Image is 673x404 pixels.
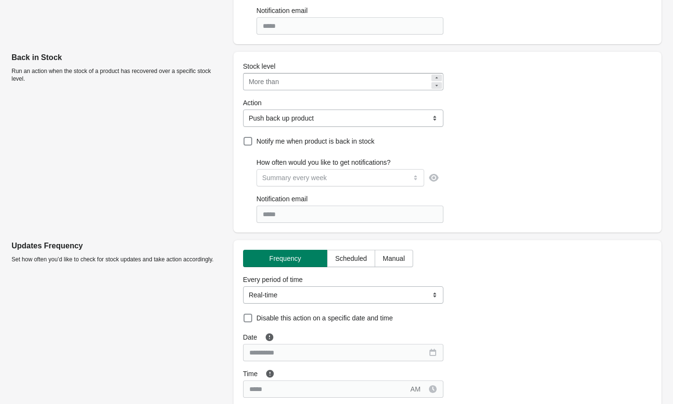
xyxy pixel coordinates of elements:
p: Run an action when the stock of a product has recovered over a specific stock level. [12,67,226,83]
span: Every period of time [243,276,303,283]
span: Notification email [257,7,308,14]
button: Frequency [243,250,328,267]
span: Disable this action on a specific date and time [257,314,393,322]
span: Time [243,370,258,378]
span: Notification email [257,195,308,203]
span: Date [243,333,257,341]
div: AM [410,383,420,395]
span: Frequency [269,255,301,262]
span: Notify me when product is back in stock [257,137,375,145]
p: Updates Frequency [12,240,226,252]
span: Manual [383,255,405,262]
span: Action [243,99,262,107]
span: Scheduled [335,255,367,262]
button: Manual [375,250,413,267]
div: More than [249,76,279,87]
button: Scheduled [327,250,375,267]
span: Stock level [243,62,276,70]
p: Back in Stock [12,52,226,63]
p: Set how often you’d like to check for stock updates and take action accordingly. [12,256,226,263]
span: How often would you like to get notifications? [257,159,391,166]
